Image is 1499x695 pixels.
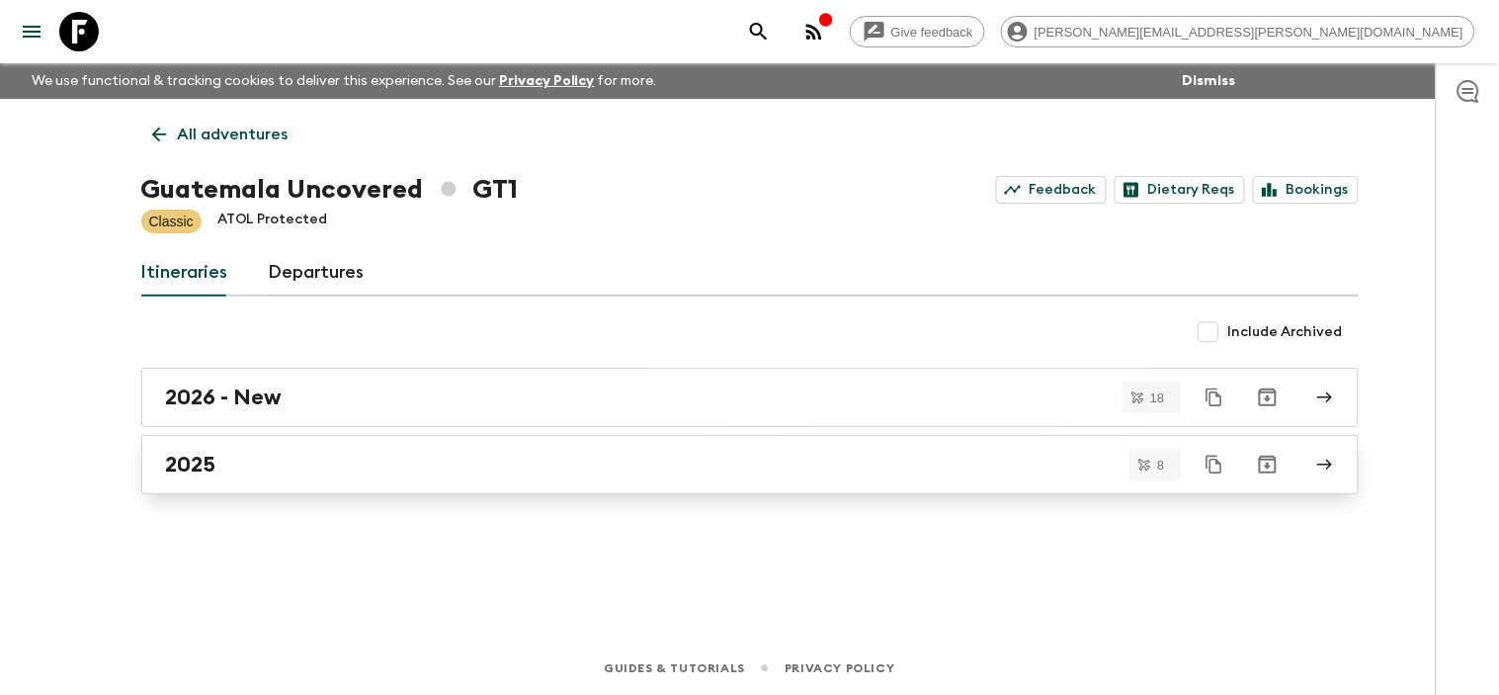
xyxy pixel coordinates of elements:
button: search adventures [739,12,779,51]
a: Departures [269,249,366,297]
span: 8 [1145,459,1176,472]
a: Bookings [1253,176,1359,204]
span: [PERSON_NAME][EMAIL_ADDRESS][PERSON_NAME][DOMAIN_NAME] [1024,25,1474,40]
a: 2026 - New [141,368,1359,427]
a: Dietary Reqs [1115,176,1245,204]
p: All adventures [178,123,289,146]
a: Give feedback [850,16,985,47]
span: 18 [1138,391,1176,404]
span: Include Archived [1228,322,1343,342]
a: Privacy Policy [499,74,595,88]
button: Archive [1248,445,1288,484]
button: Duplicate [1197,447,1232,482]
a: 2025 [141,435,1359,494]
div: [PERSON_NAME][EMAIL_ADDRESS][PERSON_NAME][DOMAIN_NAME] [1001,16,1475,47]
h2: 2026 - New [166,385,283,410]
a: Itineraries [141,249,229,297]
button: menu [12,12,51,51]
button: Dismiss [1178,67,1241,95]
a: Feedback [996,176,1107,204]
a: Privacy Policy [785,657,894,679]
button: Archive [1248,378,1288,417]
a: Guides & Tutorials [604,657,745,679]
h2: 2025 [166,452,216,478]
a: All adventures [141,115,299,154]
p: ATOL Protected [217,210,328,233]
button: Duplicate [1197,380,1232,415]
p: We use functional & tracking cookies to deliver this experience. See our for more. [24,63,665,99]
span: Give feedback [880,25,984,40]
h1: Guatemala Uncovered GT1 [141,170,519,210]
p: Classic [149,212,194,231]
